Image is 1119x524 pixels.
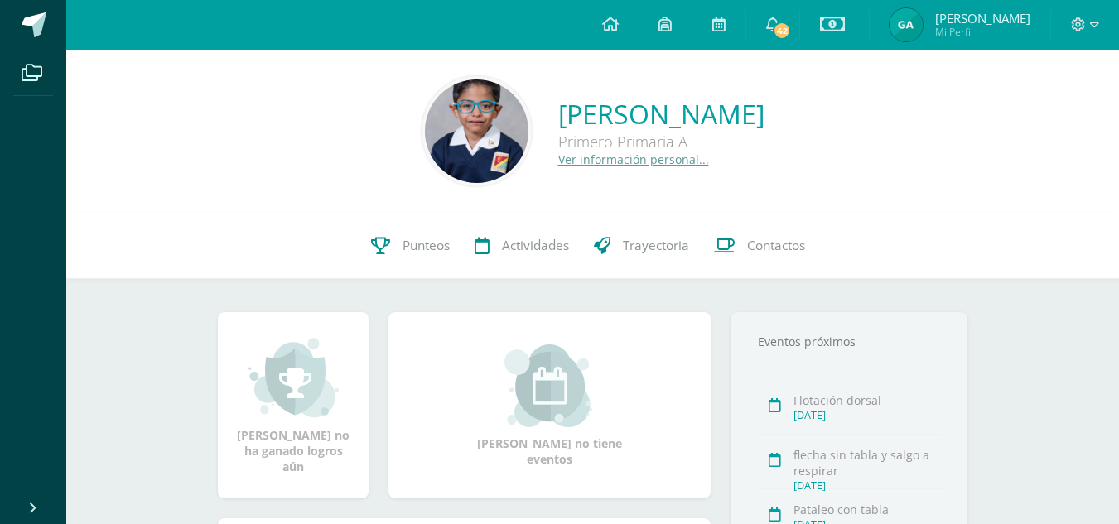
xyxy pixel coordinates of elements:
div: Eventos próximos [751,334,947,349]
div: flecha sin tabla y salgo a respirar [793,447,942,478]
span: 42 [773,22,791,40]
span: Trayectoria [623,237,689,254]
span: Mi Perfil [935,25,1030,39]
img: 8c59e4b67a5ecf3c65cdcee26073e20a.png [425,79,528,183]
div: [PERSON_NAME] no ha ganado logros aún [234,336,352,474]
img: event_small.png [504,344,595,427]
img: 2d630ca66d9ce04b2478698a368ba203.png [890,8,923,41]
img: achievement_small.png [248,336,339,419]
a: Ver información personal... [558,151,709,167]
div: [DATE] [793,408,942,422]
a: [PERSON_NAME] [558,96,764,132]
div: [DATE] [793,478,942,493]
a: Actividades [462,213,581,279]
span: Actividades [502,237,569,254]
div: Primero Primaria A [558,132,764,151]
a: Trayectoria [581,213,702,279]
div: [PERSON_NAME] no tiene eventos [467,344,633,467]
span: [PERSON_NAME] [935,10,1030,26]
a: Contactos [702,213,818,279]
span: Punteos [403,237,450,254]
span: Contactos [747,237,805,254]
a: Punteos [359,213,462,279]
div: Flotación dorsal [793,392,942,408]
div: Pataleo con tabla [793,502,942,517]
